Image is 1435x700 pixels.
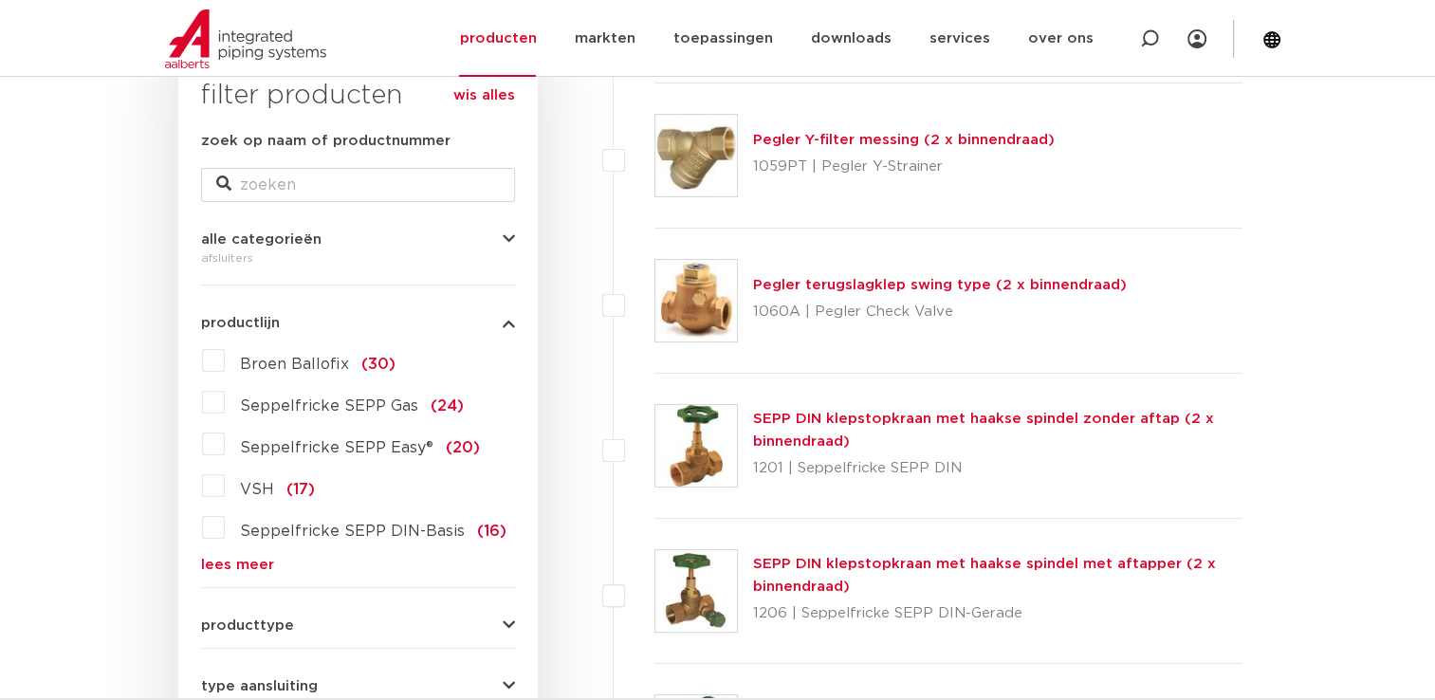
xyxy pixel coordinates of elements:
[201,130,451,153] label: zoek op naam of productnummer
[655,115,737,196] img: Thumbnail for Pegler Y-filter messing (2 x binnendraad)
[201,618,515,633] button: producttype
[201,316,515,330] button: productlijn
[655,260,737,341] img: Thumbnail for Pegler terugslagklep swing type (2 x binnendraad)
[753,412,1214,449] a: SEPP DIN klepstopkraan met haakse spindel zonder aftap (2 x binnendraad)
[240,357,349,372] span: Broen Ballofix
[240,440,433,455] span: Seppelfricke SEPP Easy®
[753,453,1243,484] p: 1201 | Seppelfricke SEPP DIN
[201,247,515,269] div: afsluiters
[753,557,1216,594] a: SEPP DIN klepstopkraan met haakse spindel met aftapper (2 x binnendraad)
[753,278,1127,292] a: Pegler terugslagklep swing type (2 x binnendraad)
[753,133,1055,147] a: Pegler Y-filter messing (2 x binnendraad)
[201,618,294,633] span: producttype
[240,398,418,414] span: Seppelfricke SEPP Gas
[201,316,280,330] span: productlijn
[240,524,465,539] span: Seppelfricke SEPP DIN-Basis
[753,599,1243,629] p: 1206 | Seppelfricke SEPP DIN-Gerade
[240,482,274,497] span: VSH
[201,232,322,247] span: alle categorieën
[201,558,515,572] a: lees meer
[753,297,1127,327] p: 1060A | Pegler Check Valve
[453,84,515,107] a: wis alles
[286,482,315,497] span: (17)
[477,524,506,539] span: (16)
[201,232,515,247] button: alle categorieën
[655,405,737,487] img: Thumbnail for SEPP DIN klepstopkraan met haakse spindel zonder aftap (2 x binnendraad)
[201,77,515,115] h3: filter producten
[361,357,396,372] span: (30)
[201,168,515,202] input: zoeken
[201,679,318,693] span: type aansluiting
[753,152,1055,182] p: 1059PT | Pegler Y-Strainer
[655,550,737,632] img: Thumbnail for SEPP DIN klepstopkraan met haakse spindel met aftapper (2 x binnendraad)
[201,679,515,693] button: type aansluiting
[431,398,464,414] span: (24)
[446,440,480,455] span: (20)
